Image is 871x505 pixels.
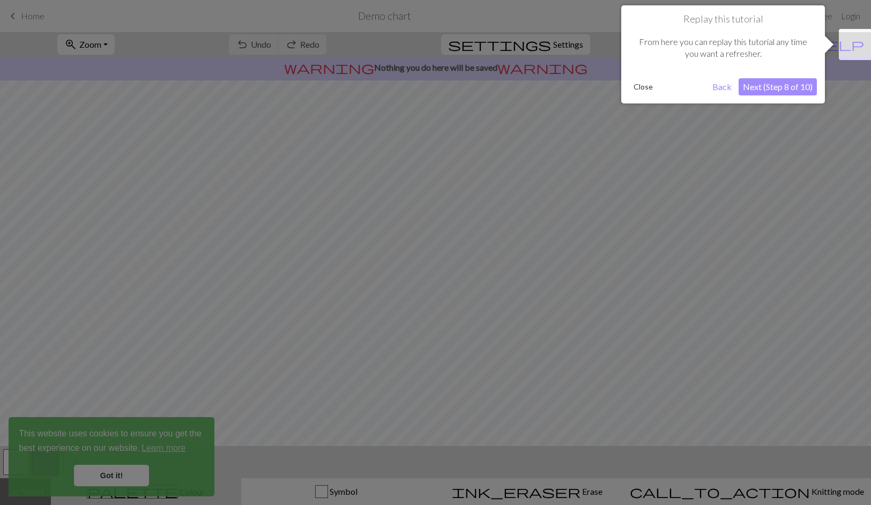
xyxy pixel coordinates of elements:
div: From here you can replay this tutorial any time you want a refresher. [629,25,817,71]
h1: Replay this tutorial [629,13,817,25]
button: Back [708,78,736,95]
button: Close [629,79,657,95]
button: Next (Step 8 of 10) [739,78,817,95]
div: Replay this tutorial [621,5,825,103]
